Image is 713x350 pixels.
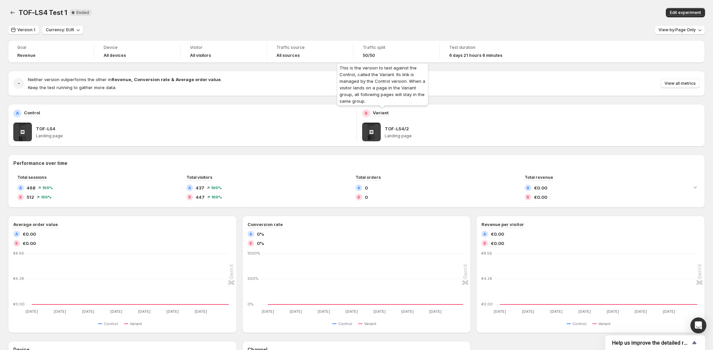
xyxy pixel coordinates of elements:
[363,44,430,59] a: Traffic split50/50
[42,25,83,35] button: Currency: EUR
[364,321,376,326] span: Variant
[373,109,389,116] p: Variant
[19,195,22,199] h2: B
[363,53,375,58] span: 50/50
[13,302,25,306] text: €0.00
[248,276,258,281] text: 500%
[527,195,529,199] h2: B
[365,184,368,191] span: 0
[36,125,55,132] p: TOF-LS4
[138,309,151,314] text: [DATE]
[211,186,222,190] span: 100 %
[19,186,22,190] h2: A
[494,309,506,314] text: [DATE]
[110,309,123,314] text: [DATE]
[112,77,131,82] strong: Revenue
[481,221,524,228] h3: Revenue per visitor
[356,175,381,180] span: Total orders
[338,321,352,326] span: Control
[166,309,179,314] text: [DATE]
[373,309,386,314] text: [DATE]
[104,45,171,50] span: Device
[23,240,36,247] span: €0.00
[690,182,700,192] button: Expand chart
[188,195,191,199] h2: B
[196,194,205,200] span: 447
[318,309,330,314] text: [DATE]
[522,309,534,314] text: [DATE]
[186,175,212,180] span: Total visitors
[525,175,553,180] span: Total revenue
[13,160,700,167] h2: Performance over time
[276,45,344,50] span: Traffic source
[449,45,517,50] span: Test duration
[17,175,47,180] span: Total sessions
[13,123,32,141] img: TOF-LS4
[41,195,51,199] span: 100 %
[385,133,700,139] p: Landing page
[82,309,94,314] text: [DATE]
[481,251,492,256] text: €8.56
[42,186,53,190] span: 100 %
[534,194,547,200] span: €0.00
[690,317,706,333] div: Open Intercom Messenger
[28,77,222,82] span: Neither version outperforms the other in .
[27,194,34,200] span: 512
[276,44,344,59] a: Traffic sourceAll sources
[19,9,67,17] span: TOF-LS4 Test 1
[17,44,85,59] a: GoalRevenue
[190,45,257,50] span: Visitor
[24,109,40,116] p: Control
[363,45,430,50] span: Traffic split
[248,221,283,228] h3: Conversion rate
[211,195,222,199] span: 100 %
[534,184,547,191] span: €0.00
[250,241,252,245] h2: B
[661,79,700,88] button: View all metrics
[15,241,18,245] h2: B
[664,81,696,86] span: View all metrics
[104,321,118,326] span: Control
[17,27,35,33] span: Version 1
[483,232,486,236] h2: A
[659,27,696,33] span: View by: Page Only
[401,309,413,314] text: [DATE]
[36,133,351,139] p: Landing page
[612,340,690,346] span: Help us improve the detailed report for A/B campaigns
[385,125,409,132] p: TOF-LS4/2
[635,309,647,314] text: [DATE]
[17,45,85,50] span: Goal
[578,309,591,314] text: [DATE]
[104,53,126,58] h4: All devices
[13,251,24,256] text: €8.56
[250,232,252,236] h2: A
[257,231,264,237] span: 0%
[16,111,19,116] h2: A
[276,53,300,58] h4: All sources
[358,320,379,328] button: Variant
[491,240,504,247] span: €0.00
[612,339,698,347] button: Show survey - Help us improve the detailed report for A/B campaigns
[670,10,701,15] span: Edit experiment
[13,276,24,281] text: €4.28
[190,44,257,59] a: VisitorAll visitors
[491,231,504,237] span: €0.00
[131,77,133,82] strong: ,
[607,309,619,314] text: [DATE]
[76,10,89,15] span: Ended
[481,276,492,281] text: €4.28
[357,195,360,199] h2: B
[357,186,360,190] h2: A
[124,320,145,328] button: Variant
[290,309,302,314] text: [DATE]
[481,302,493,306] text: €0.00
[598,321,611,326] span: Variant
[483,241,486,245] h2: B
[566,320,589,328] button: Control
[332,320,355,328] button: Control
[8,25,39,35] button: Version 1
[134,77,170,82] strong: Conversion rate
[248,251,260,256] text: 1000%
[104,44,171,59] a: DeviceAll devices
[527,186,529,190] h2: A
